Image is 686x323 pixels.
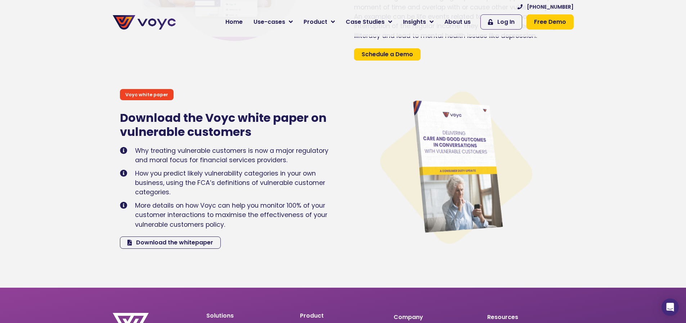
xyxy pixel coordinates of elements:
[248,15,298,29] a: Use-cases
[403,18,426,26] span: Insights
[300,313,386,319] p: Product
[394,313,480,322] p: Company
[220,15,248,29] a: Home
[304,18,327,26] span: Product
[120,89,174,100] div: Voyc white paper
[534,18,566,26] span: Free Demo
[340,15,398,29] a: Case Studies
[439,15,476,29] a: About us
[370,82,543,255] img: Download the Voyc white paper on vulnerable customers
[133,146,340,165] span: Why treating vulnerable customers is now a major regulatory and moral focus for financial service...
[113,15,176,30] img: voyc-full-logo
[298,15,340,29] a: Product
[497,18,515,26] span: Log In
[354,48,421,61] a: Schedule a Demo
[444,18,471,26] span: About us
[362,52,413,57] span: Schedule a Demo
[517,3,574,11] a: [PHONE_NUMBER]
[527,3,574,11] span: [PHONE_NUMBER]
[487,313,574,322] p: Resources
[526,14,574,30] a: Free Demo
[480,14,522,30] a: Log In
[120,111,340,139] h2: Download the Voyc white paper on vulnerable customers
[133,201,340,229] span: More details on how Voyc can help you monitor 100% of your customer interactions to maximise the ...
[662,298,679,316] div: Open Intercom Messenger
[254,18,285,26] span: Use-cases
[225,18,243,26] span: Home
[398,15,439,29] a: Insights
[346,18,385,26] span: Case Studies
[206,311,234,320] a: Solutions
[120,236,221,249] a: Download the whitepaper
[133,169,340,197] span: How you predict likely vulnerability categories in your own business, using the FCA’s definitions...
[136,240,213,245] span: Download the whitepaper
